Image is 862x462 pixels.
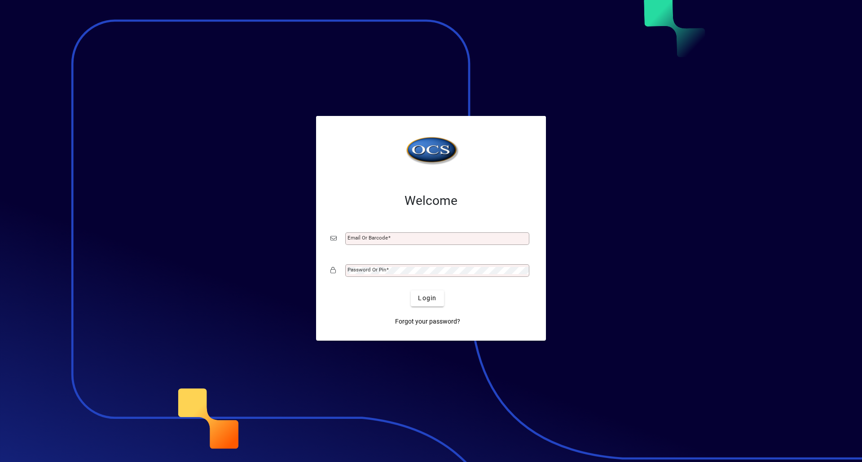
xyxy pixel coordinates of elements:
[411,290,444,307] button: Login
[347,267,386,273] mat-label: Password or Pin
[391,314,464,330] a: Forgot your password?
[347,235,388,241] mat-label: Email or Barcode
[418,293,436,303] span: Login
[330,193,532,209] h2: Welcome
[395,317,460,326] span: Forgot your password?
